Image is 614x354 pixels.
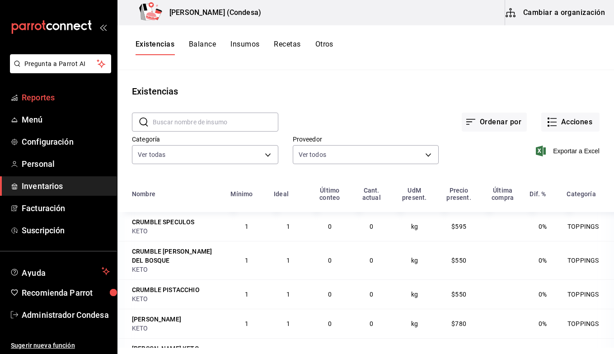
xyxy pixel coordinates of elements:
[561,241,614,279] td: TOPPINGS
[230,40,259,55] button: Insumos
[314,187,346,201] div: Último conteo
[22,113,110,126] span: Menú
[370,291,373,298] span: 0
[6,66,111,75] a: Pregunta a Parrot AI
[22,158,110,170] span: Personal
[462,113,527,132] button: Ordenar por
[539,223,547,230] span: 0%
[132,227,220,236] div: KETO
[132,285,200,294] div: CRUMBLE PISTACCHIO
[299,150,326,159] span: Ver todos
[230,190,253,198] div: Mínimo
[132,217,194,227] div: CRUMBLE SPECULOS
[356,187,387,201] div: Cant. actual
[370,257,373,264] span: 0
[539,257,547,264] span: 0%
[286,223,290,230] span: 1
[22,136,110,148] span: Configuración
[451,257,466,264] span: $550
[392,279,436,309] td: kg
[22,309,110,321] span: Administrador Condesa
[136,40,174,55] button: Existencias
[189,40,216,55] button: Balance
[22,202,110,214] span: Facturación
[398,187,431,201] div: UdM present.
[328,223,332,230] span: 0
[162,7,261,18] h3: [PERSON_NAME] (Condesa)
[538,146,600,156] button: Exportar a Excel
[138,150,165,159] span: Ver todas
[286,320,290,327] span: 1
[487,187,519,201] div: Última compra
[24,59,97,69] span: Pregunta a Parrot AI
[442,187,475,201] div: Precio present.
[315,40,333,55] button: Otros
[132,247,220,265] div: CRUMBLE [PERSON_NAME] DEL BOSQUE
[286,257,290,264] span: 1
[10,54,111,73] button: Pregunta a Parrot AI
[11,341,110,350] span: Sugerir nueva función
[530,190,546,198] div: Dif. %
[328,257,332,264] span: 0
[561,212,614,241] td: TOPPINGS
[392,212,436,241] td: kg
[22,224,110,236] span: Suscripción
[132,85,178,98] div: Existencias
[245,291,248,298] span: 1
[245,320,248,327] span: 1
[132,294,220,303] div: KETO
[132,315,181,324] div: [PERSON_NAME]
[274,40,300,55] button: Recetas
[392,241,436,279] td: kg
[392,309,436,338] td: kg
[99,24,107,31] button: open_drawer_menu
[561,279,614,309] td: TOPPINGS
[370,223,373,230] span: 0
[567,190,595,198] div: Categoría
[539,320,547,327] span: 0%
[451,223,466,230] span: $595
[132,136,278,142] label: Categoría
[245,257,248,264] span: 1
[274,190,289,198] div: Ideal
[286,291,290,298] span: 1
[136,40,333,55] div: navigation tabs
[451,291,466,298] span: $550
[539,291,547,298] span: 0%
[132,190,155,198] div: Nombre
[22,91,110,104] span: Reportes
[245,223,248,230] span: 1
[22,287,110,299] span: Recomienda Parrot
[132,344,199,353] div: [PERSON_NAME] KETO
[22,266,98,277] span: Ayuda
[132,265,220,274] div: KETO
[451,320,466,327] span: $780
[132,324,220,333] div: KETO
[22,180,110,192] span: Inventarios
[370,320,373,327] span: 0
[541,113,600,132] button: Acciones
[328,320,332,327] span: 0
[561,309,614,338] td: TOPPINGS
[328,291,332,298] span: 0
[153,113,278,131] input: Buscar nombre de insumo
[293,136,439,142] label: Proveedor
